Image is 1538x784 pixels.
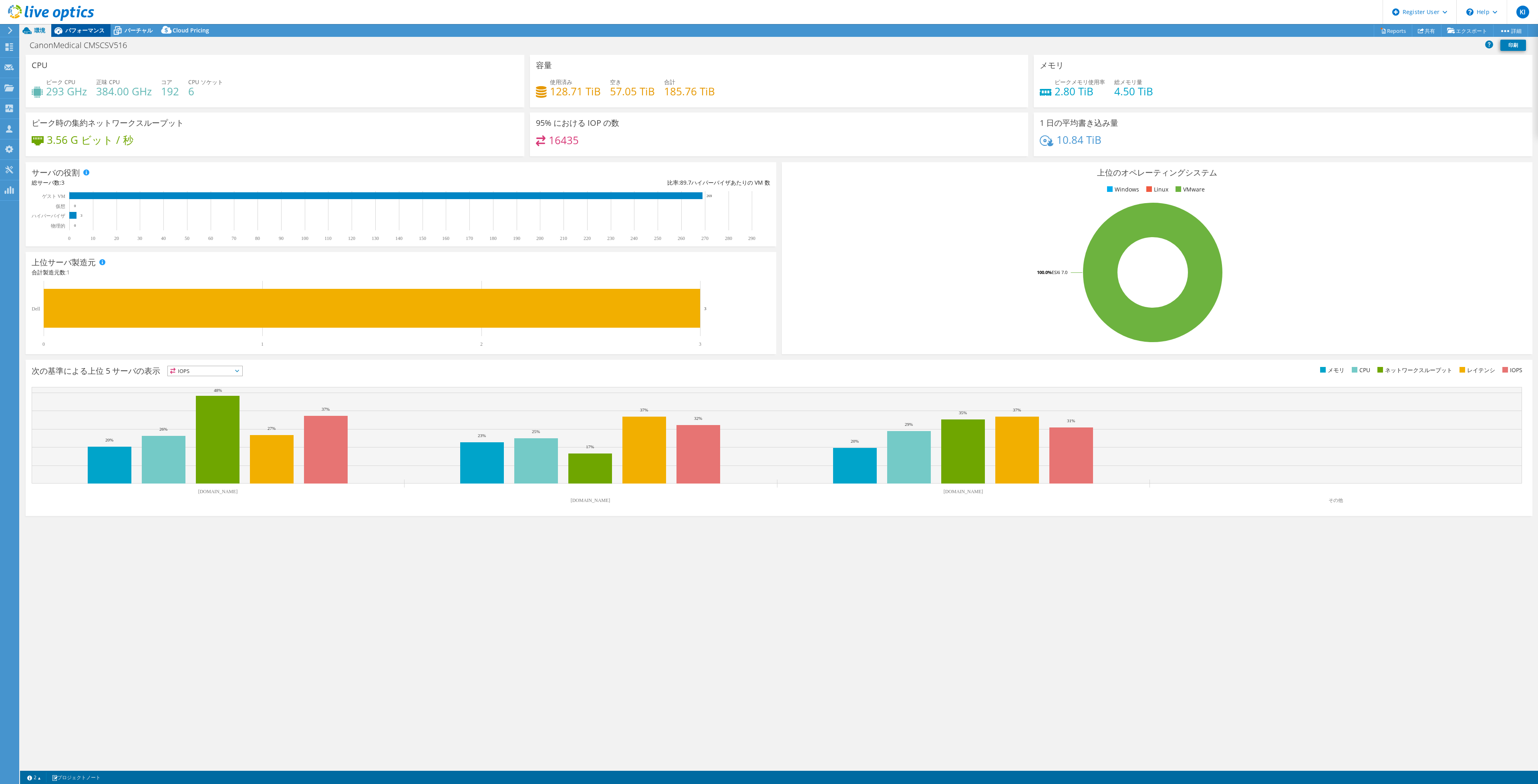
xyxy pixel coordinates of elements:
text: 2 [480,341,483,347]
text: 0 [68,236,70,241]
div: 総サーバ数: [32,178,401,187]
text: 35% [959,410,967,415]
text: 180 [489,236,497,241]
text: 80 [255,236,260,241]
h3: 1 日の平均書き込み量 [1040,119,1118,127]
text: 20 [114,236,119,241]
text: Dell [32,306,40,312]
span: 合計 [664,78,675,86]
text: 200 [536,236,544,241]
li: CPU [1350,366,1370,375]
h3: CPU [32,61,48,70]
h4: 2.80 TiB [1055,87,1105,96]
a: Reports [1374,24,1412,37]
text: 0 [74,224,76,228]
a: プロジェクトノート [46,772,106,782]
span: Cloud Pricing [173,26,209,34]
h4: 192 [161,87,179,96]
span: CPU ソケット [188,78,223,86]
text: 60 [208,236,213,241]
span: 正味 CPU [96,78,120,86]
span: ピーク CPU [46,78,75,86]
span: コア [161,78,172,86]
text: 37% [1013,407,1021,412]
text: 30 [137,236,142,241]
text: 260 [678,236,685,241]
text: 0 [42,341,45,347]
text: 3 [81,214,83,218]
tspan: ESXi 7.0 [1052,269,1067,275]
h4: 384.00 GHz [96,87,152,96]
text: 17% [586,444,594,449]
a: 2 [22,772,46,782]
text: 27% [268,426,276,431]
text: 40 [161,236,166,241]
h4: 185.76 TiB [664,87,715,96]
text: 170 [466,236,473,241]
text: 160 [442,236,449,241]
text: 32% [694,416,702,421]
text: 210 [560,236,567,241]
text: 仮想 [55,204,65,209]
li: IOPS [1500,366,1522,375]
text: 1 [261,341,264,347]
span: 環境 [34,26,45,34]
text: 3 [704,306,707,311]
h4: 合計製造元数: [32,268,770,277]
h3: 95% における IOP の数 [536,119,619,127]
text: 290 [748,236,755,241]
text: 37% [322,407,330,411]
text: 3 [699,341,701,347]
h4: 57.05 TiB [610,87,655,96]
h3: サーバの役割 [32,168,80,177]
span: 総メモリ量 [1114,78,1142,86]
span: 3 [61,179,64,186]
li: Linux [1144,185,1168,194]
div: 比率: ハイパーバイザあたりの VM 数 [401,178,770,187]
span: 1 [66,268,70,276]
h3: メモリ [1040,61,1064,70]
text: [DOMAIN_NAME] [944,489,983,494]
text: 130 [372,236,379,241]
h3: 容量 [536,61,552,70]
text: 25% [532,429,540,434]
h4: 6 [188,87,223,96]
li: Windows [1105,185,1139,194]
a: エクスポート [1441,24,1494,37]
text: その他 [1329,498,1343,503]
span: KI [1516,6,1529,18]
text: 270 [701,236,709,241]
span: バーチャル [125,26,153,34]
h4: 10.84 TiB [1057,135,1101,144]
h4: 3.56 G ビット / 秒 [47,135,133,144]
a: 共有 [1412,24,1441,37]
h4: 128.71 TiB [550,87,601,96]
h3: 上位サーバ製造元 [32,258,96,267]
text: 20% [851,439,859,443]
text: 26% [159,427,167,431]
span: IOPS [168,366,242,376]
h4: 4.50 TiB [1114,87,1153,96]
text: 110 [324,236,332,241]
text: 70 [232,236,236,241]
text: 0 [74,204,76,208]
h4: 293 GHz [46,87,87,96]
text: ゲスト VM [42,193,66,199]
h4: 16435 [549,136,579,145]
text: 120 [348,236,355,241]
a: 詳細 [1493,24,1528,37]
svg: \n [1466,8,1474,16]
text: 280 [725,236,732,241]
text: ハイパーバイザ [31,213,65,219]
text: 190 [513,236,520,241]
text: 150 [419,236,426,241]
text: 90 [279,236,284,241]
a: 印刷 [1500,40,1526,51]
span: 使用済み [550,78,572,86]
li: VMware [1174,185,1205,194]
text: 100 [301,236,308,241]
li: メモリ [1318,366,1345,375]
text: 23% [478,433,486,438]
h3: ピーク時の集約ネットワークスループット [32,119,184,127]
li: レイテンシ [1457,366,1495,375]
